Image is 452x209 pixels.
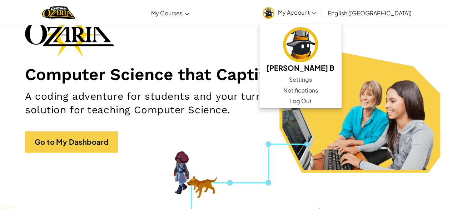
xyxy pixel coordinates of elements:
a: Log Out [259,96,342,106]
a: Notifications [259,85,342,96]
a: My Courses [148,3,193,23]
img: Home [42,5,75,20]
h1: Computer Science that Captivates [25,64,427,84]
a: English ([GEOGRAPHIC_DATA]) [324,3,415,23]
a: My Account [259,1,320,24]
h2: A coding adventure for students and your turnkey solution for teaching Computer Science. [25,90,294,117]
span: My Courses [151,9,183,17]
img: avatar [283,27,318,62]
span: Notifications [283,86,318,95]
a: Go to My Dashboard [25,131,118,153]
span: My Account [278,9,316,16]
a: Ozaria by CodeCombat logo [42,5,75,20]
h5: [PERSON_NAME] B [267,62,334,73]
img: Ozaria branding logo [25,11,114,57]
span: English ([GEOGRAPHIC_DATA]) [328,9,412,17]
img: avatar [263,7,274,19]
a: [PERSON_NAME] B [259,26,342,74]
a: Settings [259,74,342,85]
